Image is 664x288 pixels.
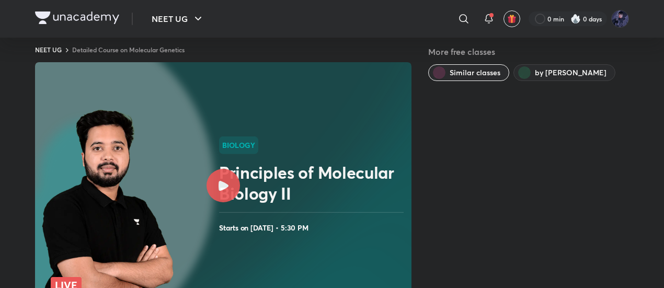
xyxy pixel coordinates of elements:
h4: Starts on [DATE] • 5:30 PM [219,221,407,235]
span: by Pranav Pundarik [535,67,606,78]
img: Mayank Singh [611,10,629,28]
button: avatar [503,10,520,27]
a: Detailed Course on Molecular Genetics [72,45,185,54]
a: Company Logo [35,11,119,27]
span: Similar classes [450,67,500,78]
button: NEET UG [145,8,211,29]
img: streak [570,14,581,24]
button: Similar classes [428,64,509,81]
h2: Principles of Molecular Biology II [219,162,407,204]
a: NEET UG [35,45,62,54]
button: by Pranav Pundarik [513,64,615,81]
h5: More free classes [428,45,629,58]
img: Company Logo [35,11,119,24]
img: avatar [507,14,517,24]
